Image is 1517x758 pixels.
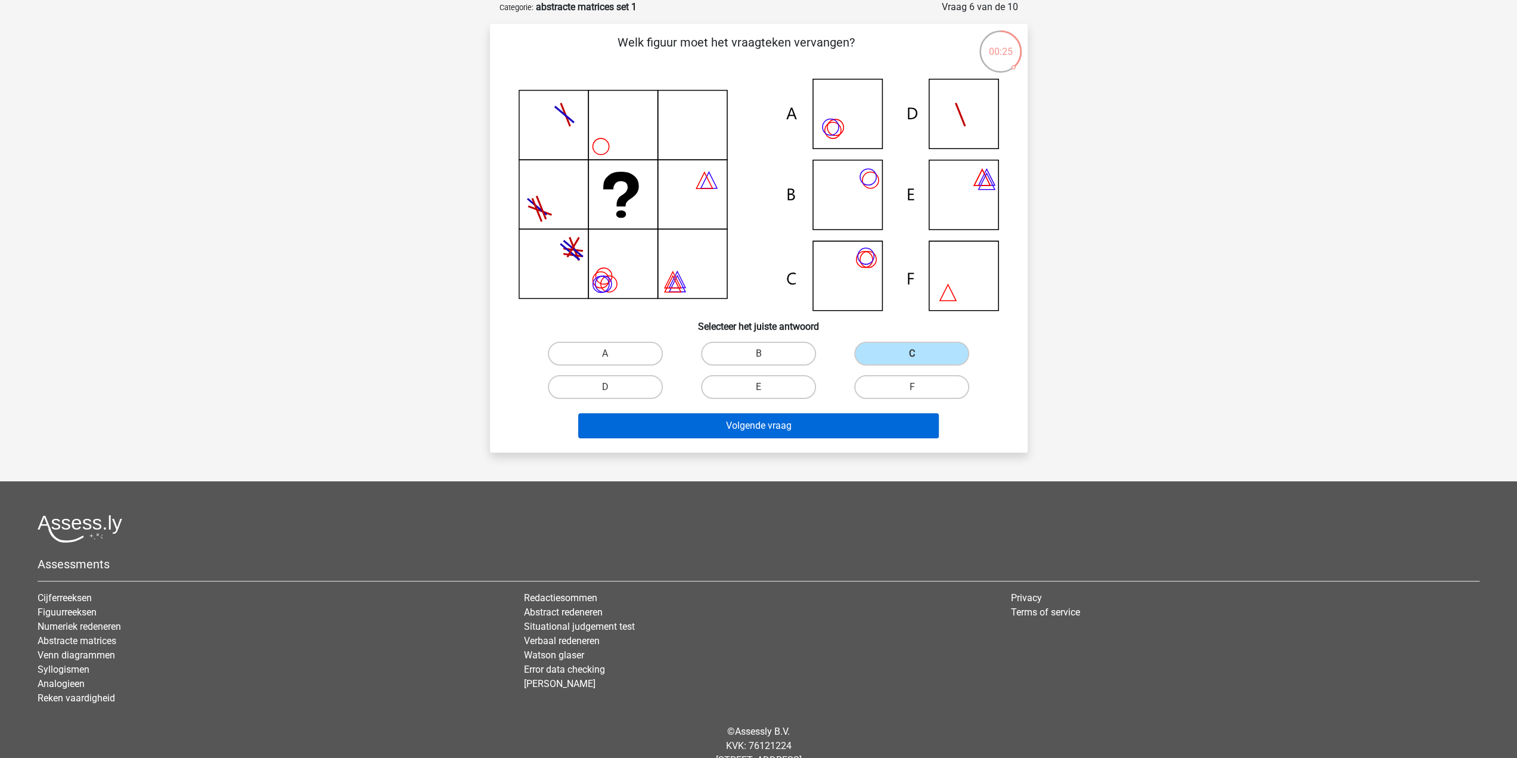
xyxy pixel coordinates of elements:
[38,635,116,646] a: Abstracte matrices
[524,592,597,604] a: Redactiesommen
[524,607,603,618] a: Abstract redeneren
[701,342,816,366] label: B
[735,726,790,737] a: Assessly B.V.
[524,635,600,646] a: Verbaal redeneren
[38,515,122,543] img: Assessly logo
[854,342,969,366] label: C
[500,3,533,12] small: Categorie:
[548,342,663,366] label: A
[38,621,121,632] a: Numeriek redeneren
[38,692,115,704] a: Reken vaardigheid
[38,664,89,675] a: Syllogismen
[38,592,92,604] a: Cijferreeksen
[978,29,1023,59] div: 00:25
[509,33,964,69] p: Welk figuur moet het vraagteken vervangen?
[38,678,85,689] a: Analogieen
[854,375,969,399] label: F
[1011,607,1080,618] a: Terms of service
[509,311,1009,332] h6: Selecteer het juiste antwoord
[578,413,939,438] button: Volgende vraag
[38,649,115,661] a: Venn diagrammen
[536,1,637,13] strong: abstracte matrices set 1
[524,621,635,632] a: Situational judgement test
[548,375,663,399] label: D
[38,607,97,618] a: Figuurreeksen
[524,678,595,689] a: [PERSON_NAME]
[524,664,605,675] a: Error data checking
[701,375,816,399] label: E
[524,649,584,661] a: Watson glaser
[1011,592,1042,604] a: Privacy
[38,557,1479,571] h5: Assessments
